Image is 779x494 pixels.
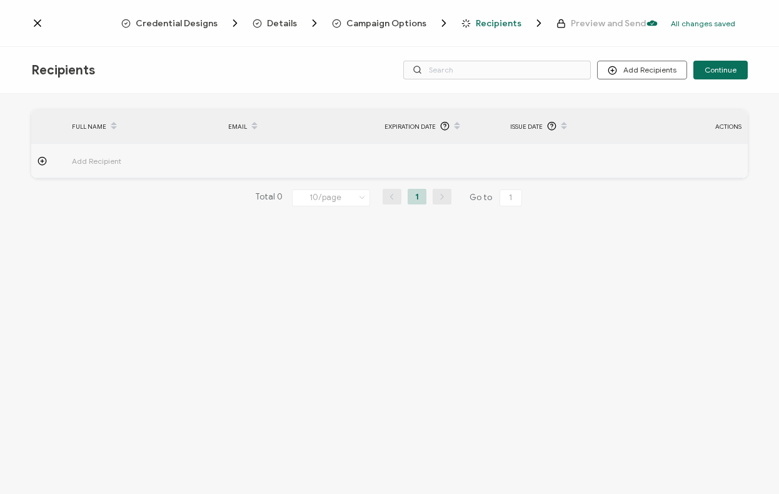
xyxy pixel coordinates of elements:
button: Continue [693,61,748,79]
div: FULL NAME [66,116,222,137]
iframe: Chat Widget [716,434,779,494]
li: 1 [408,189,426,204]
p: All changes saved [671,19,735,28]
input: Select [292,189,370,206]
span: Add Recipient [72,154,191,168]
span: Recipients [476,19,521,28]
span: Recipients [31,63,95,78]
span: Expiration Date [384,119,436,134]
div: ACTIONS [629,119,748,134]
span: Credential Designs [136,19,218,28]
span: Campaign Options [346,19,426,28]
input: Search [403,61,591,79]
span: Preview and Send [571,19,646,28]
span: Total 0 [255,189,283,206]
span: Details [267,19,297,28]
span: Details [253,17,321,29]
div: EMAIL [222,116,378,137]
span: Issue Date [510,119,543,134]
span: Recipients [461,17,545,29]
span: Go to [470,189,525,206]
div: Breadcrumb [121,17,646,29]
span: Preview and Send [556,19,646,28]
span: Campaign Options [332,17,450,29]
span: Credential Designs [121,17,241,29]
button: Add Recipients [597,61,687,79]
span: Continue [705,66,736,74]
